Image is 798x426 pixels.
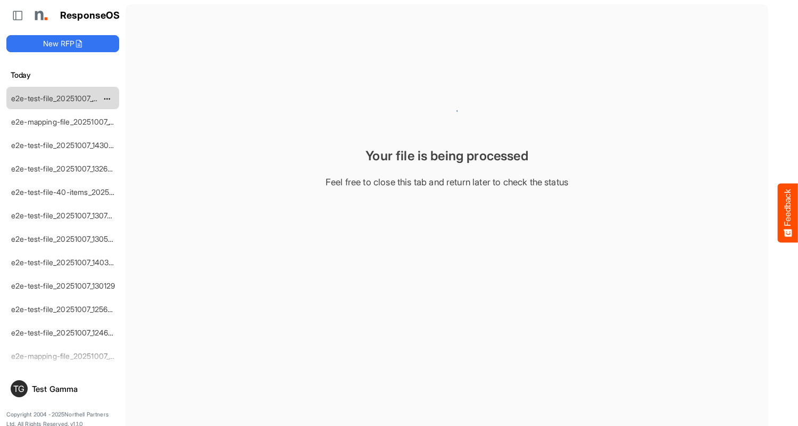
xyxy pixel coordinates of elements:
a: e2e-test-file_20251007_124657 [11,328,117,337]
img: Northell [29,5,51,26]
a: e2e-test-file_20251007_130749 [11,211,117,220]
button: Feedback [778,184,798,243]
button: dropdownbutton [102,93,112,104]
a: e2e-test-file_20251007_125647 [11,305,117,314]
button: New RFP [6,35,119,52]
a: e2e-test-file-40-items_20251007_131038 [11,187,150,196]
a: e2e-test-file_20251007_132655 [11,164,117,173]
div: Your file is being processed [134,145,760,167]
a: e2e-test-file_20251007_130129 [11,281,115,290]
h6: Today [6,69,119,81]
span: TG [13,384,24,393]
a: e2e-test-file_20251007_143038 [11,141,118,150]
a: e2e-test-file_20251007_140335 [11,258,118,267]
a: e2e-test-file_20251007_144407 [11,94,118,103]
div: Feel free to close this tab and return later to check the status [134,175,760,190]
div: Test Gamma [32,385,115,393]
a: e2e-mapping-file_20251007_133137 [11,117,131,126]
a: e2e-test-file_20251007_130500 [11,234,118,243]
h1: ResponseOS [60,10,120,21]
